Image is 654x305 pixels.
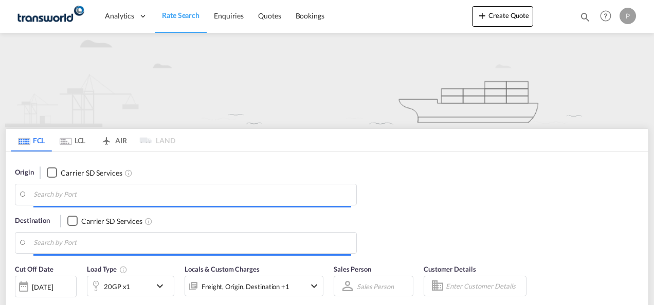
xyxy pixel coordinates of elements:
[258,11,281,20] span: Quotes
[11,129,175,151] md-pagination-wrapper: Use the left and right arrow keys to navigate between tabs
[67,216,142,226] md-checkbox: Checkbox No Ink
[87,265,128,273] span: Load Type
[100,135,113,142] md-icon: icon-airplane
[296,11,324,20] span: Bookings
[15,276,77,297] div: [DATE]
[144,217,153,225] md-icon: Unchecked: Search for CY (Container Yard) services for all selected carriers.Checked : Search for...
[15,216,50,226] span: Destination
[476,9,488,22] md-icon: icon-plus 400-fg
[52,129,93,151] md-tab-item: LCL
[308,280,320,292] md-icon: icon-chevron-down
[334,265,371,273] span: Sales Person
[202,279,289,294] div: Freight Origin Destination Factory Stuffing
[105,11,134,21] span: Analytics
[154,280,171,292] md-icon: icon-chevron-down
[32,282,53,292] div: [DATE]
[620,8,636,24] div: P
[15,167,33,178] span: Origin
[11,129,52,151] md-tab-item: FCL
[579,11,591,23] md-icon: icon-magnify
[93,129,134,151] md-tab-item: AIR
[47,167,122,178] md-checkbox: Checkbox No Ink
[185,276,323,296] div: Freight Origin Destination Factory Stuffingicon-chevron-down
[119,265,128,274] md-icon: Select multiple loads to view rates
[124,169,133,177] md-icon: Unchecked: Search for CY (Container Yard) services for all selected carriers.Checked : Search for...
[162,11,199,20] span: Rate Search
[104,279,130,294] div: 20GP x1
[5,33,649,127] img: new-FCL.png
[15,5,85,28] img: f753ae806dec11f0841701cdfdf085c0.png
[33,187,351,202] input: Search by Port
[61,168,122,178] div: Carrier SD Services
[15,265,53,273] span: Cut Off Date
[185,265,260,273] span: Locals & Custom Charges
[597,7,620,26] div: Help
[81,216,142,226] div: Carrier SD Services
[214,11,244,20] span: Enquiries
[87,276,174,296] div: 20GP x1icon-chevron-down
[356,279,395,294] md-select: Sales Person
[472,6,533,27] button: icon-plus 400-fgCreate Quote
[33,235,351,251] input: Search by Port
[446,278,523,294] input: Enter Customer Details
[424,265,476,273] span: Customer Details
[597,7,614,25] span: Help
[579,11,591,27] div: icon-magnify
